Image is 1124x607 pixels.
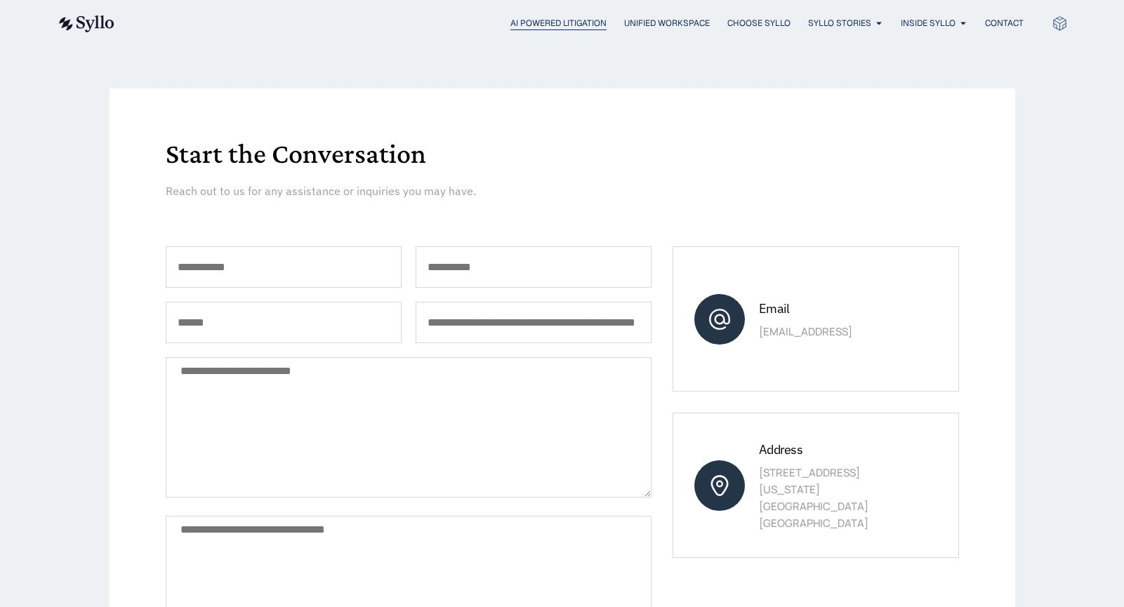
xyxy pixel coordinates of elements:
[143,17,1024,30] div: Menu Toggle
[166,182,676,199] p: Reach out to us for any assistance or inquiries you may have.
[759,441,802,458] span: Address
[759,465,914,532] p: [STREET_ADDRESS] [US_STATE][GEOGRAPHIC_DATA] [GEOGRAPHIC_DATA]
[901,17,956,29] a: Inside Syllo
[985,17,1024,29] a: Contact
[808,17,871,29] a: Syllo Stories
[624,17,710,29] a: Unified Workspace
[143,17,1024,30] nav: Menu
[759,300,789,316] span: Email
[759,323,914,340] p: [EMAIL_ADDRESS]
[166,140,959,168] h1: Start the Conversation
[57,15,114,32] img: syllo
[510,17,607,29] a: AI Powered Litigation
[727,17,791,29] a: Choose Syllo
